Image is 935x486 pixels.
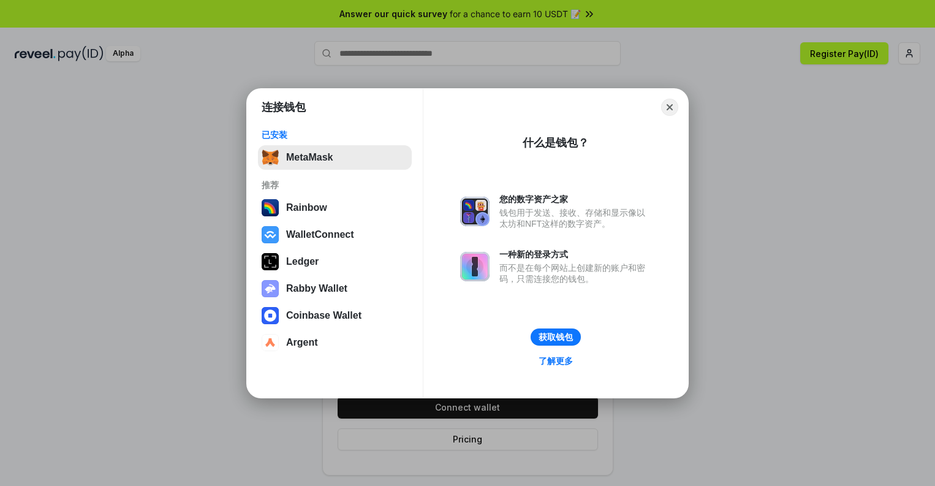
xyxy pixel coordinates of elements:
a: 了解更多 [531,353,580,369]
div: 什么是钱包？ [523,135,589,150]
button: 获取钱包 [531,328,581,346]
div: Ledger [286,256,319,267]
button: MetaMask [258,145,412,170]
div: 已安装 [262,129,408,140]
div: WalletConnect [286,229,354,240]
img: svg+xml,%3Csvg%20fill%3D%22none%22%20height%3D%2233%22%20viewBox%3D%220%200%2035%2033%22%20width%... [262,149,279,166]
img: svg+xml,%3Csvg%20width%3D%2228%22%20height%3D%2228%22%20viewBox%3D%220%200%2028%2028%22%20fill%3D... [262,307,279,324]
button: Argent [258,330,412,355]
div: Argent [286,337,318,348]
img: svg+xml,%3Csvg%20xmlns%3D%22http%3A%2F%2Fwww.w3.org%2F2000%2Fsvg%22%20fill%3D%22none%22%20viewBox... [460,252,490,281]
h1: 连接钱包 [262,100,306,115]
img: svg+xml,%3Csvg%20xmlns%3D%22http%3A%2F%2Fwww.w3.org%2F2000%2Fsvg%22%20width%3D%2228%22%20height%3... [262,253,279,270]
img: svg+xml,%3Csvg%20width%3D%22120%22%20height%3D%22120%22%20viewBox%3D%220%200%20120%20120%22%20fil... [262,199,279,216]
button: Ledger [258,249,412,274]
div: 钱包用于发送、接收、存储和显示像以太坊和NFT这样的数字资产。 [499,207,651,229]
div: Coinbase Wallet [286,310,362,321]
img: svg+xml,%3Csvg%20width%3D%2228%22%20height%3D%2228%22%20viewBox%3D%220%200%2028%2028%22%20fill%3D... [262,226,279,243]
button: Coinbase Wallet [258,303,412,328]
div: 而不是在每个网站上创建新的账户和密码，只需连接您的钱包。 [499,262,651,284]
div: MetaMask [286,152,333,163]
div: 一种新的登录方式 [499,249,651,260]
div: Rabby Wallet [286,283,347,294]
div: 您的数字资产之家 [499,194,651,205]
button: Rabby Wallet [258,276,412,301]
img: svg+xml,%3Csvg%20width%3D%2228%22%20height%3D%2228%22%20viewBox%3D%220%200%2028%2028%22%20fill%3D... [262,334,279,351]
div: 了解更多 [539,355,573,366]
div: 推荐 [262,180,408,191]
button: Rainbow [258,196,412,220]
img: svg+xml,%3Csvg%20xmlns%3D%22http%3A%2F%2Fwww.w3.org%2F2000%2Fsvg%22%20fill%3D%22none%22%20viewBox... [262,280,279,297]
img: svg+xml,%3Csvg%20xmlns%3D%22http%3A%2F%2Fwww.w3.org%2F2000%2Fsvg%22%20fill%3D%22none%22%20viewBox... [460,197,490,226]
div: Rainbow [286,202,327,213]
button: WalletConnect [258,222,412,247]
div: 获取钱包 [539,332,573,343]
button: Close [661,99,678,116]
